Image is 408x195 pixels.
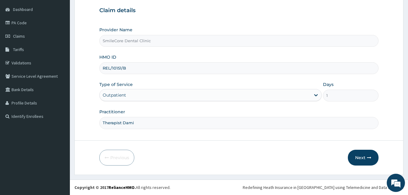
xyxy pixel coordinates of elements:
[99,81,133,87] label: Type of Service
[70,180,408,195] footer: All rights reserved.
[3,130,116,152] textarea: Type your message and hit 'Enter'
[13,7,33,12] span: Dashboard
[99,150,134,166] button: Previous
[99,117,379,129] input: Enter Name
[99,54,116,60] label: HMO ID
[74,185,136,190] strong: Copyright © 2017 .
[13,33,25,39] span: Claims
[100,3,114,18] div: Minimize live chat window
[103,92,126,98] div: Outpatient
[99,62,379,74] input: Enter HMO ID
[348,150,379,166] button: Next
[13,47,24,52] span: Tariffs
[99,109,125,115] label: Practitioner
[323,81,334,87] label: Days
[99,27,132,33] label: Provider Name
[32,34,102,42] div: Chat with us now
[99,7,379,14] h3: Claim details
[35,59,84,120] span: We're online!
[11,30,25,46] img: d_794563401_company_1708531726252_794563401
[243,184,403,190] div: Redefining Heath Insurance in [GEOGRAPHIC_DATA] using Telemedicine and Data Science!
[108,185,135,190] a: RelianceHMO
